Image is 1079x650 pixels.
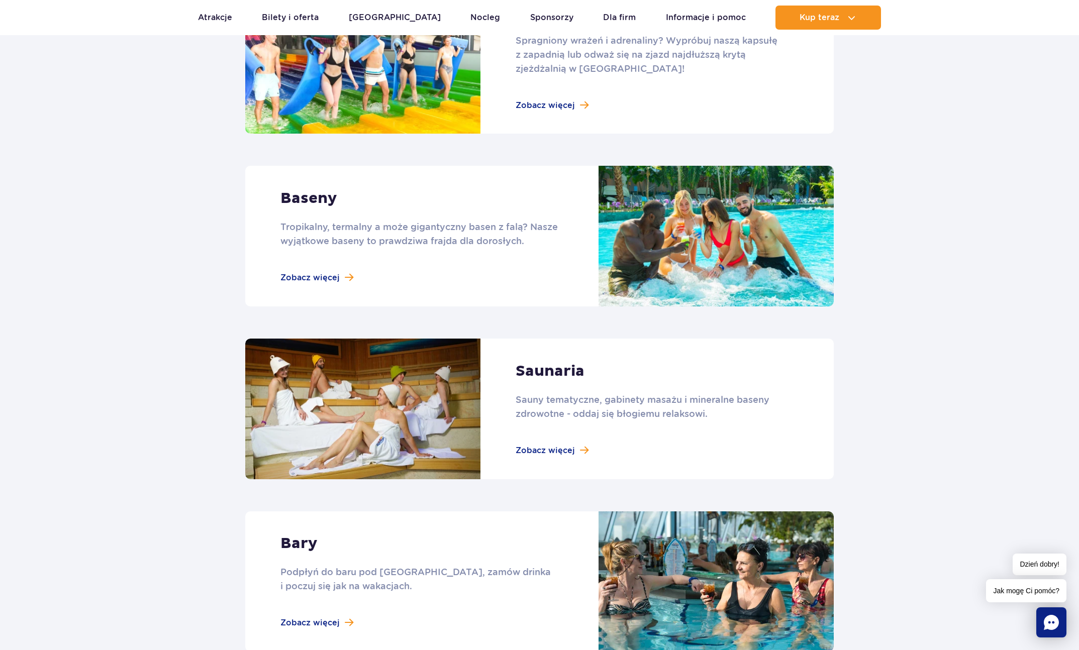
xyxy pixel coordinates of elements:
[603,6,636,30] a: Dla firm
[666,6,746,30] a: Informacje i pomoc
[775,6,881,30] button: Kup teraz
[1036,607,1066,637] div: Chat
[262,6,319,30] a: Bilety i oferta
[470,6,500,30] a: Nocleg
[1013,554,1066,575] span: Dzień dobry!
[198,6,232,30] a: Atrakcje
[986,579,1066,602] span: Jak mogę Ci pomóc?
[349,6,441,30] a: [GEOGRAPHIC_DATA]
[800,13,839,22] span: Kup teraz
[530,6,573,30] a: Sponsorzy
